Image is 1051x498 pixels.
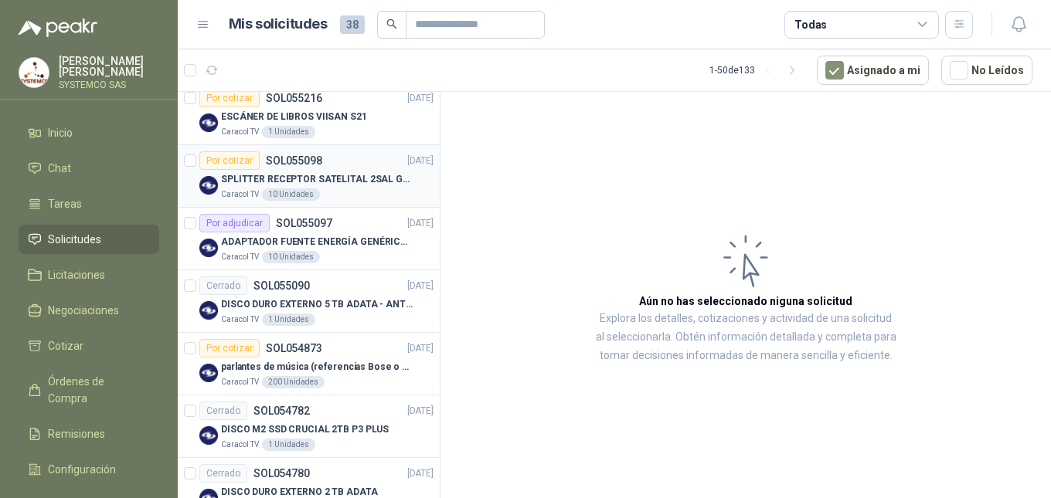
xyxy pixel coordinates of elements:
[221,297,413,312] p: DISCO DURO EXTERNO 5 TB ADATA - ANTIGOLPES
[595,310,896,365] p: Explora los detalles, cotizaciones y actividad de una solicitud al seleccionarla. Obtén informaci...
[19,455,159,484] a: Configuración
[178,333,440,395] a: Por cotizarSOL054873[DATE] Company Logoparlantes de música (referencias Bose o Alexa) CON MARCACI...
[276,218,332,229] p: SOL055097
[199,89,260,107] div: Por cotizar
[19,19,97,37] img: Logo peakr
[48,302,119,319] span: Negociaciones
[59,56,159,77] p: [PERSON_NAME] [PERSON_NAME]
[199,276,247,295] div: Cerrado
[407,466,434,481] p: [DATE]
[199,426,218,445] img: Company Logo
[199,176,218,195] img: Company Logo
[407,341,434,356] p: [DATE]
[19,58,49,87] img: Company Logo
[709,58,804,83] div: 1 - 50 de 133
[266,343,322,354] p: SOL054873
[199,151,260,170] div: Por cotizar
[19,118,159,147] a: Inicio
[407,279,434,293] p: [DATE]
[386,19,397,29] span: search
[48,160,71,177] span: Chat
[221,360,413,374] p: parlantes de música (referencias Bose o Alexa) CON MARCACION 1 LOGO (Mas datos en el adjunto)
[199,364,218,382] img: Company Logo
[262,439,315,451] div: 1 Unidades
[199,339,260,357] div: Por cotizar
[48,425,105,442] span: Remisiones
[266,93,322,103] p: SOL055216
[262,313,315,326] div: 1 Unidades
[19,419,159,449] a: Remisiones
[48,231,101,248] span: Solicitudes
[407,404,434,418] p: [DATE]
[262,188,320,201] div: 10 Unidades
[199,113,218,132] img: Company Logo
[178,395,440,458] a: CerradoSOL054782[DATE] Company LogoDISCO M2 SSD CRUCIAL 2TB P3 PLUSCaracol TV1 Unidades
[19,154,159,183] a: Chat
[221,251,259,263] p: Caracol TV
[221,376,259,388] p: Caracol TV
[48,461,116,478] span: Configuración
[262,376,325,388] div: 200 Unidades
[340,15,365,34] span: 38
[178,83,440,145] a: Por cotizarSOL055216[DATE] Company LogoESCÁNER DE LIBROS VIISAN S21Caracol TV1 Unidades
[262,126,315,138] div: 1 Unidades
[941,56,1032,85] button: No Leídos
[19,367,159,413] a: Órdenes de Compra
[229,13,328,36] h1: Mis solicitudes
[639,293,852,310] h3: Aún no has seleccionado niguna solicitud
[817,56,929,85] button: Asignado a mi
[407,216,434,231] p: [DATE]
[199,214,270,232] div: Por adjudicar
[221,313,259,326] p: Caracol TV
[407,154,434,168] p: [DATE]
[19,296,159,325] a: Negociaciones
[48,266,105,283] span: Licitaciones
[59,80,159,90] p: SYSTEMCO SAS
[199,239,218,257] img: Company Logo
[199,301,218,320] img: Company Logo
[221,422,389,437] p: DISCO M2 SSD CRUCIAL 2TB P3 PLUS
[178,145,440,208] a: Por cotizarSOL055098[DATE] Company LogoSPLITTER RECEPTOR SATELITAL 2SAL GT-SP21Caracol TV10 Unidades
[221,172,413,187] p: SPLITTER RECEPTOR SATELITAL 2SAL GT-SP21
[253,468,310,479] p: SOL054780
[178,270,440,333] a: CerradoSOL055090[DATE] Company LogoDISCO DURO EXTERNO 5 TB ADATA - ANTIGOLPESCaracol TV1 Unidades
[199,464,247,483] div: Cerrado
[262,251,320,263] div: 10 Unidades
[253,405,310,416] p: SOL054782
[199,401,247,420] div: Cerrado
[266,155,322,166] p: SOL055098
[253,280,310,291] p: SOL055090
[178,208,440,270] a: Por adjudicarSOL055097[DATE] Company LogoADAPTADOR FUENTE ENERGÍA GENÉRICO 24V 1ACaracol TV10 Uni...
[794,16,827,33] div: Todas
[221,439,259,451] p: Caracol TV
[221,110,367,124] p: ESCÁNER DE LIBROS VIISAN S21
[221,235,413,249] p: ADAPTADOR FUENTE ENERGÍA GENÉRICO 24V 1A
[221,126,259,138] p: Caracol TV
[48,195,82,212] span: Tareas
[48,337,83,354] span: Cotizar
[19,331,159,361] a: Cotizar
[19,225,159,254] a: Solicitudes
[48,373,145,407] span: Órdenes de Compra
[221,188,259,201] p: Caracol TV
[19,189,159,219] a: Tareas
[19,260,159,290] a: Licitaciones
[407,91,434,106] p: [DATE]
[48,124,73,141] span: Inicio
